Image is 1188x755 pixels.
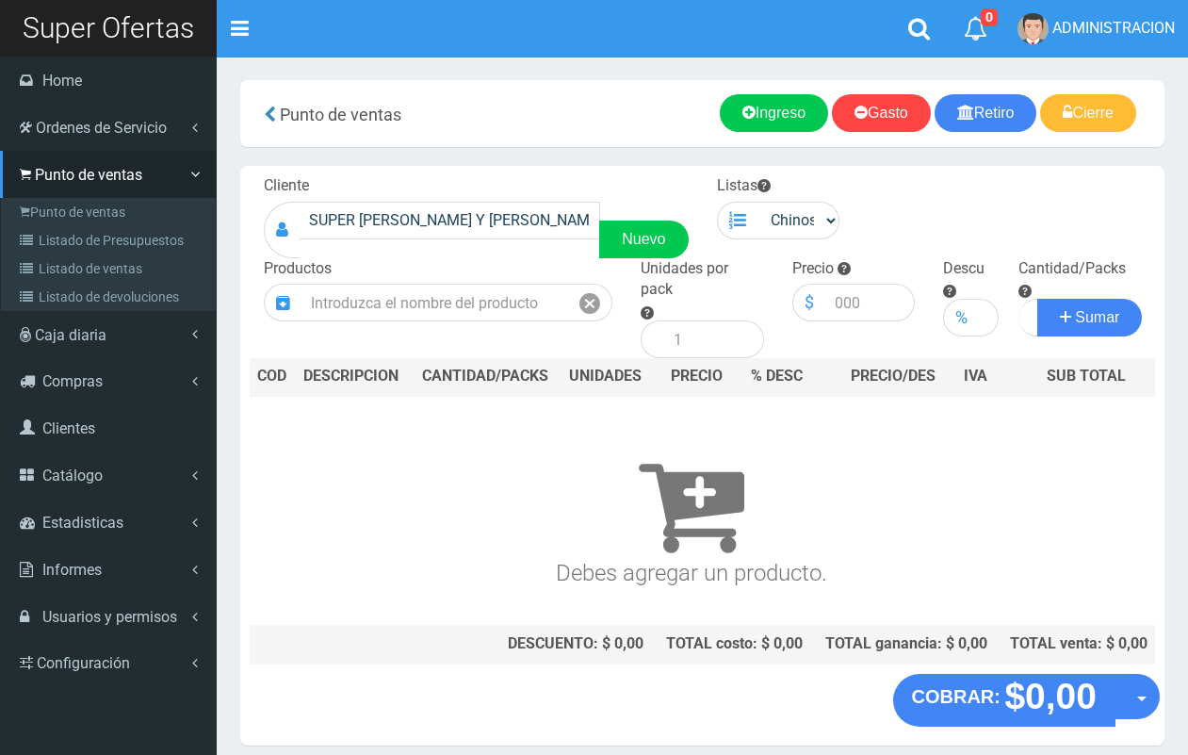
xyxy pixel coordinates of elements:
a: Ingreso [720,94,828,132]
a: Punto de ventas [6,198,216,226]
span: ADMINISTRACION [1052,19,1175,37]
strong: COBRAR: [912,686,1001,707]
div: DESCUENTO: $ 0,00 [419,633,643,655]
a: Retiro [935,94,1037,132]
button: Sumar [1037,299,1143,336]
span: Punto de ventas [35,166,142,184]
span: PRECIO/DES [851,367,936,385]
span: Compras [42,372,103,390]
label: Unidades por pack [641,258,763,302]
th: CANTIDAD/PACKS [412,358,560,396]
input: 000 [979,299,999,336]
div: % [943,299,979,336]
span: Configuración [37,654,130,672]
span: Ordenes de Servicio [36,119,167,137]
span: Usuarios y permisos [42,608,177,626]
span: Informes [42,561,102,579]
span: Home [42,72,82,90]
span: % DESC [751,367,803,385]
a: Listado de ventas [6,254,216,283]
label: Cliente [264,175,309,197]
span: Catálogo [42,467,103,484]
span: PRECIO [671,366,723,387]
th: COD [250,358,296,396]
span: Super Ofertas [23,11,194,44]
input: Introduzca el nombre del producto [301,284,568,321]
strong: $0,00 [1004,676,1097,716]
a: Nuevo [599,221,688,258]
div: $ [792,284,825,321]
div: TOTAL ganancia: $ 0,00 [818,633,988,655]
label: Descu [943,258,985,280]
span: Clientes [42,419,95,437]
span: Estadisticas [42,514,123,532]
input: 1 [664,320,763,358]
span: Sumar [1075,309,1119,325]
a: Listado de Presupuestos [6,226,216,254]
a: Gasto [832,94,931,132]
a: Listado de devoluciones [6,283,216,311]
label: Listas [717,175,771,197]
span: CRIPCION [331,367,399,385]
label: Precio [792,258,834,280]
div: TOTAL costo: $ 0,00 [659,633,803,655]
h3: Debes agregar un producto. [257,423,1126,586]
button: COBRAR: $0,00 [893,674,1116,727]
span: 0 [981,8,998,26]
th: UNIDADES [560,358,651,396]
div: TOTAL venta: $ 0,00 [1002,633,1147,655]
span: IVA [964,367,987,385]
label: Cantidad/Packs [1018,258,1126,280]
span: SUB TOTAL [1047,366,1126,387]
label: Productos [264,258,332,280]
input: Cantidad [1018,299,1038,336]
img: User Image [1017,13,1049,44]
a: Cierre [1040,94,1136,132]
span: Punto de ventas [280,105,401,124]
span: Caja diaria [35,326,106,344]
th: DES [296,358,411,396]
input: Consumidor Final [300,202,600,239]
input: 000 [825,284,915,321]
